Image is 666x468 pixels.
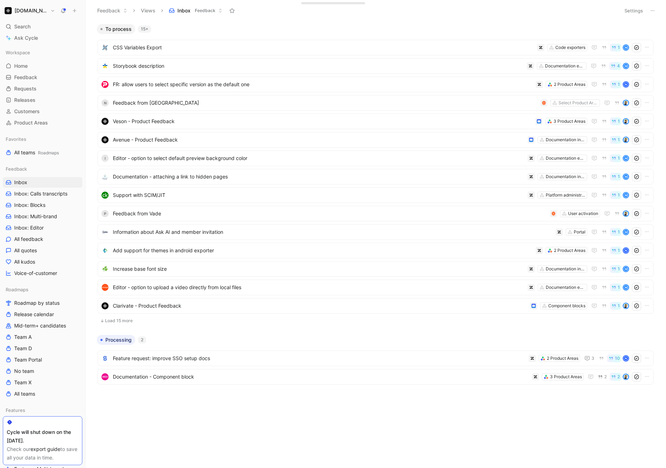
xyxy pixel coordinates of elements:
a: Roadmap by status [3,298,82,308]
a: Team D [3,343,82,354]
img: logo [101,229,109,236]
button: 1 [610,44,621,51]
a: logoEditor - option to upload a video directly from local filesDocumentation editor1M [98,280,654,295]
img: logo [101,136,109,143]
a: NFeedback from [GEOGRAPHIC_DATA]Select Product Areasavatar [98,95,654,111]
span: Feedback [14,74,37,81]
button: Feedback [94,5,131,16]
div: Select Product Areas [558,99,598,106]
a: Voice-of-customer [3,268,82,279]
span: 10 [615,356,620,360]
div: Code exporters [555,44,585,51]
span: 1 [618,175,620,179]
span: Support with SCIM/JIT [113,191,525,199]
span: 1 [618,156,620,160]
img: logo [101,373,109,380]
h1: [DOMAIN_NAME] [15,7,48,14]
span: Workspace [6,49,30,56]
img: logo [101,81,109,88]
a: logoStorybook descriptionDocumentation editor4M [98,58,654,74]
a: Team Portal [3,354,82,365]
button: 1 [610,173,621,181]
div: Documentation editor [545,62,585,70]
div: N [623,248,628,253]
button: 1 [610,265,621,273]
span: Customers [14,108,40,115]
a: Customers [3,106,82,117]
img: avatar [623,119,628,124]
span: Features [6,407,25,414]
span: 1 [618,248,620,253]
span: Product Areas [14,119,48,126]
span: Editor - option to select default preview background color [113,154,525,163]
div: 3 Product Areas [554,118,585,125]
div: RoadmapsRoadmap by statusRelease calendarMid-term+ candidatesTeam ATeam DTeam PortalNo teamTeam X... [3,284,82,399]
span: CSS Variables Export [113,43,534,52]
span: 4 [617,64,620,68]
div: 15+ [138,26,151,33]
div: N [623,356,628,361]
img: avatar [623,374,628,379]
div: 2 [138,336,146,343]
button: Supernova.io[DOMAIN_NAME] [3,6,57,16]
div: Documentation editor [546,155,585,162]
div: Portal [574,229,585,236]
div: To process15+Load 15 more [94,24,657,329]
button: 2 [610,373,621,381]
div: Favorites [3,134,82,144]
span: Inbox: Calls transcripts [14,190,67,197]
span: Release calendar [14,311,54,318]
button: 1 [610,136,621,144]
a: Inbox: Editor [3,222,82,233]
span: Requests [14,85,37,92]
a: export guide [31,446,60,452]
span: 1 [618,82,620,87]
span: Team Portal [14,356,42,363]
button: Processing [97,335,135,345]
div: M [623,156,628,161]
span: Add support for themes in android exporter [113,246,533,255]
span: All quotes [14,247,37,254]
a: Home [3,61,82,71]
span: Home [14,62,28,70]
div: Check our to save all your data in time. [7,445,78,462]
span: 3 [591,356,594,360]
div: Component blocks [548,302,585,309]
div: Roadmaps [3,284,82,295]
a: logoInformation about Ask AI and member invitationPortal1M [98,224,654,240]
img: logo [101,284,109,291]
span: Feedback [195,7,215,14]
span: Storybook description [113,62,524,70]
button: 1 [610,302,621,310]
div: N [623,82,628,87]
span: Mid-term+ candidates [14,322,66,329]
button: Load 15 more [98,316,654,325]
a: Team X [3,377,82,388]
img: logo [101,192,109,199]
span: All teams [14,149,59,156]
a: logoVeson - Product Feedback3 Product Areas1avatar [98,114,654,129]
span: Editor - option to upload a video directly from local files [113,283,525,292]
a: Inbox [3,177,82,188]
span: Team D [14,345,32,352]
span: Favorites [6,136,26,143]
img: logo [101,44,109,51]
span: Documentation - Component block [113,373,529,381]
a: Product Areas [3,117,82,128]
a: logoAdd support for themes in android exporter2 Product Areas1N [98,243,654,258]
a: Requests [3,83,82,94]
button: To process [97,24,135,34]
span: FR: allow users to select specific version as the default one [113,80,533,89]
button: 1 [610,283,621,291]
span: Feedback [6,165,27,172]
span: 1 [618,304,620,308]
span: Team X [14,379,32,386]
div: FeedbackInboxInbox: Calls transcriptsInbox: BlocksInbox: Multi-brandInbox: EditorAll feedbackAll ... [3,164,82,279]
span: Roadmap by status [14,299,60,307]
div: Feedback [3,164,82,174]
a: Ask Cycle [3,33,82,43]
span: Feedback from [GEOGRAPHIC_DATA] [113,99,538,107]
span: 1 [618,230,620,234]
a: logoIncrease base font sizeDocumentation insights1M [98,261,654,277]
span: 1 [618,193,620,197]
